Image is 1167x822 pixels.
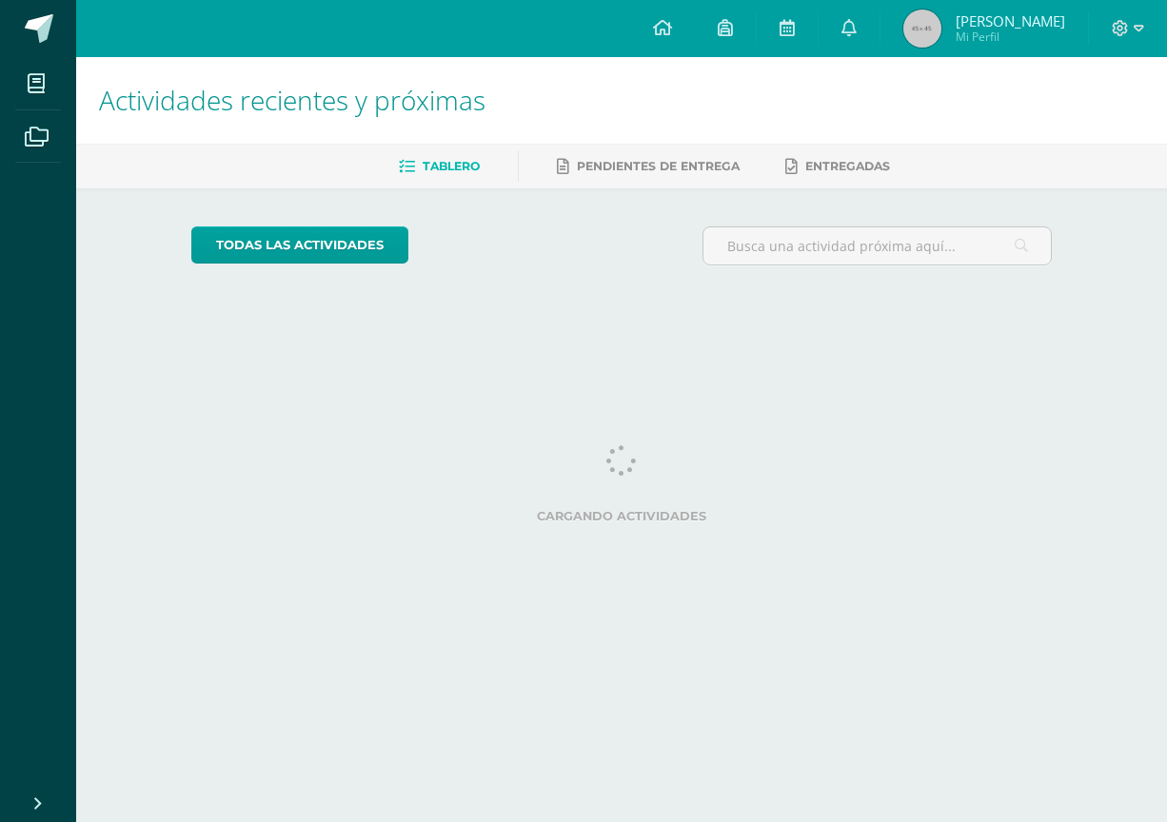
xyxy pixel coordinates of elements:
a: Entregadas [785,151,890,182]
span: Entregadas [805,159,890,173]
span: Pendientes de entrega [577,159,740,173]
span: Tablero [423,159,480,173]
span: Actividades recientes y próximas [99,82,485,118]
span: [PERSON_NAME] [956,11,1065,30]
a: todas las Actividades [191,226,408,264]
a: Tablero [399,151,480,182]
a: Pendientes de entrega [557,151,740,182]
img: 45x45 [903,10,941,48]
label: Cargando actividades [191,509,1053,523]
input: Busca una actividad próxima aquí... [703,227,1052,264]
span: Mi Perfil [956,29,1065,45]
